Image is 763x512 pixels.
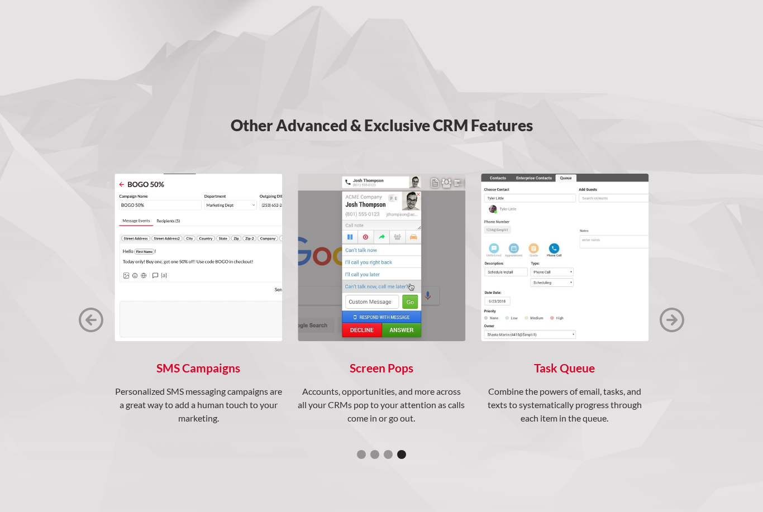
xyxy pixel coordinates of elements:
img: Screen Pops [298,174,465,341]
h3: Other Advanced & Exclusive CRM Features [65,117,698,133]
div: previous slide [79,174,103,467]
h4: Screen Pops [298,361,465,375]
div: Show slide 1 of 4 [357,450,366,459]
div: Show slide 4 of 4 [397,450,406,459]
p: Accounts, opportunities, and more across all your CRMs pop to your attention as calls come in or ... [298,385,465,425]
h4: Task Queue [481,361,648,375]
p: Personalized SMS messaging campaigns are a great way to add a human touch to your marketing. [115,385,282,425]
div: Show slide 2 of 4 [370,450,379,459]
div: carousel [112,174,651,467]
h4: SMS Campaigns [115,361,282,375]
p: Combine the powers of email, tasks, and texts to systematically progress through each item in the... [481,385,648,425]
div: Show slide 3 of 4 [384,450,393,459]
a: SMS CampaignsPersonalized SMS messaging campaigns are a great way to add a human touch to your ma... [115,174,282,425]
a: Task QueueCombine the powers of email, tasks, and texts to systematically progress through each i... [481,174,648,425]
a: Screen PopsAccounts, opportunities, and more across all your CRMs pop to your attention as calls ... [298,174,465,425]
div: next slide [660,174,684,467]
img: Task Queue [481,174,648,341]
img: SMS Campaigns [115,174,282,341]
div: 4 of 4 [112,174,651,467]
